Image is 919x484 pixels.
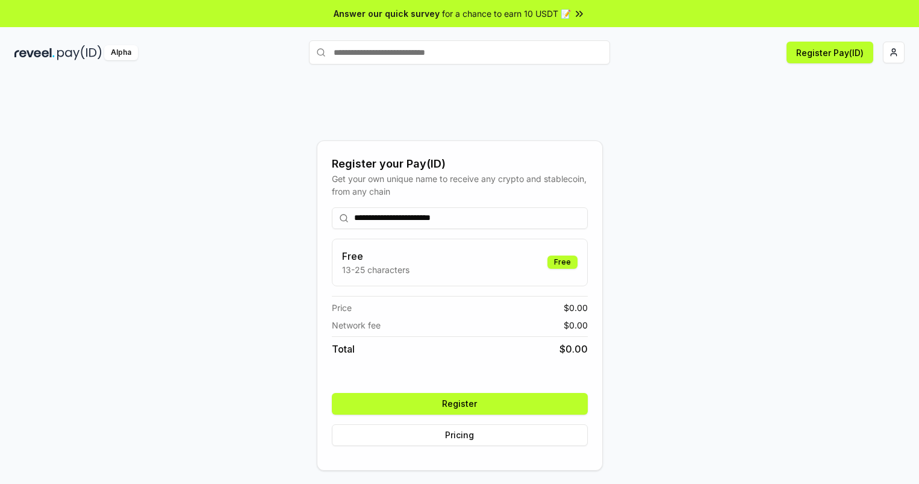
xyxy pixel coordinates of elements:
[564,301,588,314] span: $ 0.00
[332,342,355,356] span: Total
[342,249,410,263] h3: Free
[57,45,102,60] img: pay_id
[342,263,410,276] p: 13-25 characters
[104,45,138,60] div: Alpha
[559,342,588,356] span: $ 0.00
[332,156,588,172] div: Register your Pay(ID)
[14,45,55,60] img: reveel_dark
[332,319,381,332] span: Network fee
[547,256,578,269] div: Free
[442,7,571,20] span: for a chance to earn 10 USDT 📝
[332,424,588,446] button: Pricing
[332,172,588,198] div: Get your own unique name to receive any crypto and stablecoin, from any chain
[564,319,588,332] span: $ 0.00
[332,393,588,415] button: Register
[334,7,440,20] span: Answer our quick survey
[787,42,873,63] button: Register Pay(ID)
[332,301,352,314] span: Price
